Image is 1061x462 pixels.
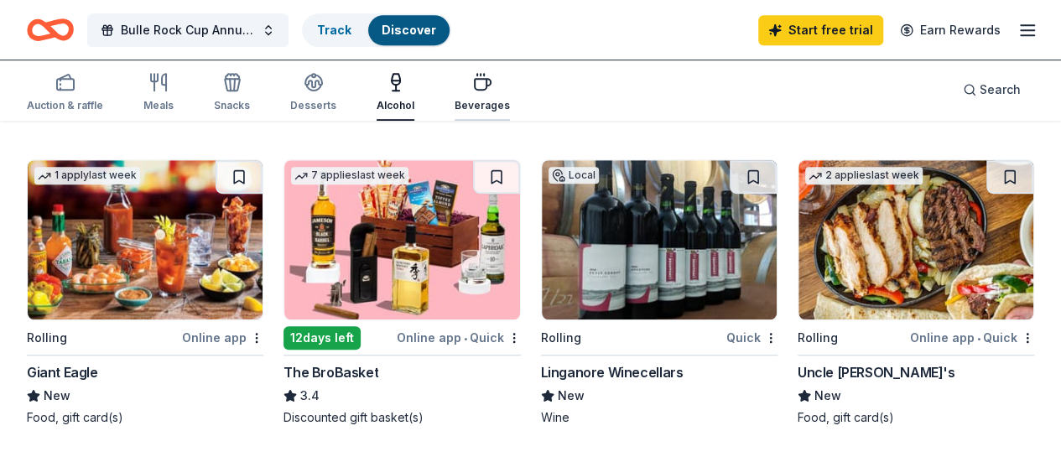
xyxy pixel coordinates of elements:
div: Linganore Winecellars [541,362,684,382]
div: Rolling [798,328,838,348]
div: Uncle [PERSON_NAME]'s [798,362,955,382]
div: The BroBasket [283,362,378,382]
img: Image for Uncle Julio's [798,160,1033,319]
div: Online app Quick [397,327,521,348]
span: 3.4 [300,386,320,406]
div: Online app [182,327,263,348]
button: TrackDiscover [302,13,451,47]
span: New [558,386,585,406]
button: Search [949,73,1034,106]
button: Snacks [214,65,250,121]
a: Earn Rewards [890,15,1011,45]
div: Discounted gift basket(s) [283,409,520,426]
img: Image for Giant Eagle [28,160,263,319]
button: Alcohol [377,65,414,121]
div: 1 apply last week [34,167,140,184]
div: Beverages [455,99,510,112]
img: Image for Linganore Winecellars [542,160,777,319]
button: Meals [143,65,174,121]
div: Giant Eagle [27,362,98,382]
div: Online app Quick [910,327,1034,348]
div: 2 applies last week [805,167,923,184]
button: Desserts [290,65,336,121]
div: Local [549,167,599,184]
a: Home [27,10,74,49]
span: New [814,386,841,406]
img: Image for The BroBasket [284,160,519,319]
div: Auction & raffle [27,99,103,112]
span: Search [980,80,1021,100]
div: Alcohol [377,99,414,112]
div: Food, gift card(s) [27,409,263,426]
div: Desserts [290,99,336,112]
a: Image for The BroBasket7 applieslast week12days leftOnline app•QuickThe BroBasket3.4Discounted gi... [283,159,520,426]
button: Auction & raffle [27,65,103,121]
a: Discover [382,23,436,37]
span: Bulle Rock Cup Annual Golf Tournament [121,20,255,40]
a: Image for Uncle Julio's2 applieslast weekRollingOnline app•QuickUncle [PERSON_NAME]'sNewFood, gif... [798,159,1034,426]
div: 12 days left [283,326,361,350]
a: Track [317,23,351,37]
button: Bulle Rock Cup Annual Golf Tournament [87,13,289,47]
div: Rolling [27,328,67,348]
div: Snacks [214,99,250,112]
button: Beverages [455,65,510,121]
div: Meals [143,99,174,112]
div: 7 applies last week [291,167,408,184]
div: Quick [726,327,778,348]
span: • [977,331,980,345]
span: • [464,331,467,345]
span: New [44,386,70,406]
a: Start free trial [758,15,883,45]
a: Image for Linganore WinecellarsLocalRollingQuickLinganore WinecellarsNewWine [541,159,778,426]
div: Wine [541,409,778,426]
div: Food, gift card(s) [798,409,1034,426]
div: Rolling [541,328,581,348]
a: Image for Giant Eagle1 applylast weekRollingOnline appGiant EagleNewFood, gift card(s) [27,159,263,426]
